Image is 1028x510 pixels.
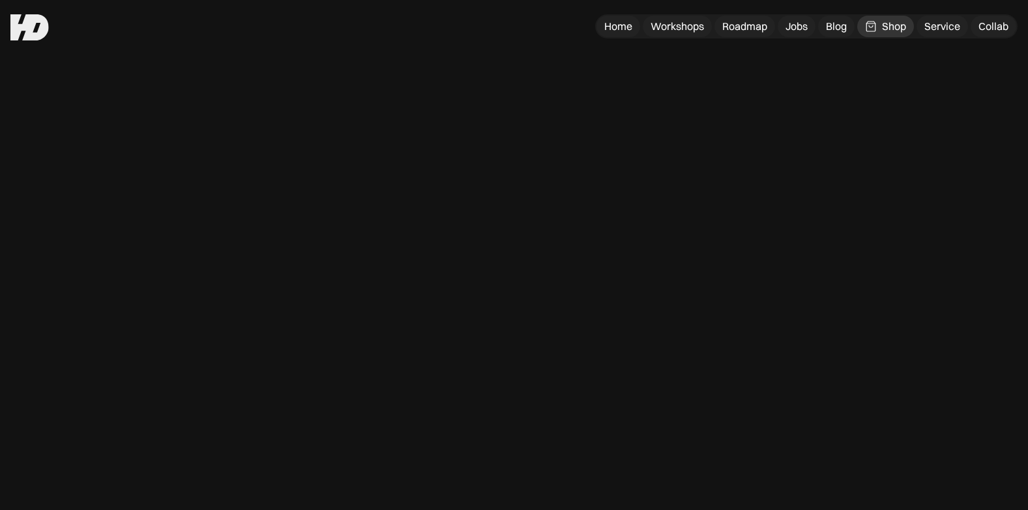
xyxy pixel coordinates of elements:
div: Collab [978,20,1008,33]
div: Blog [826,20,847,33]
div: Workshops [651,20,704,33]
a: Collab [971,16,1016,37]
div: Jobs [786,20,808,33]
a: Service [917,16,968,37]
a: Home [596,16,640,37]
a: Shop [857,16,914,37]
a: Workshops [643,16,712,37]
div: Roadmap [722,20,767,33]
div: Home [604,20,632,33]
a: Jobs [778,16,815,37]
div: Shop [882,20,906,33]
a: Blog [818,16,855,37]
div: Service [924,20,960,33]
a: Roadmap [714,16,775,37]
